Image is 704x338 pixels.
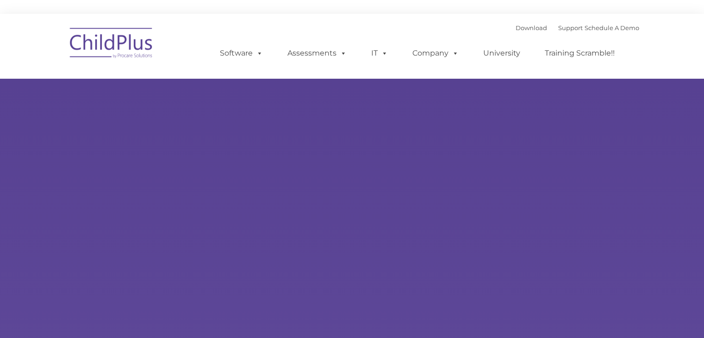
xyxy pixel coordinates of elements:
[362,44,397,63] a: IT
[558,24,583,31] a: Support
[211,44,272,63] a: Software
[585,24,639,31] a: Schedule A Demo
[516,24,547,31] a: Download
[516,24,639,31] font: |
[278,44,356,63] a: Assessments
[65,21,158,68] img: ChildPlus by Procare Solutions
[536,44,624,63] a: Training Scramble!!
[474,44,530,63] a: University
[403,44,468,63] a: Company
